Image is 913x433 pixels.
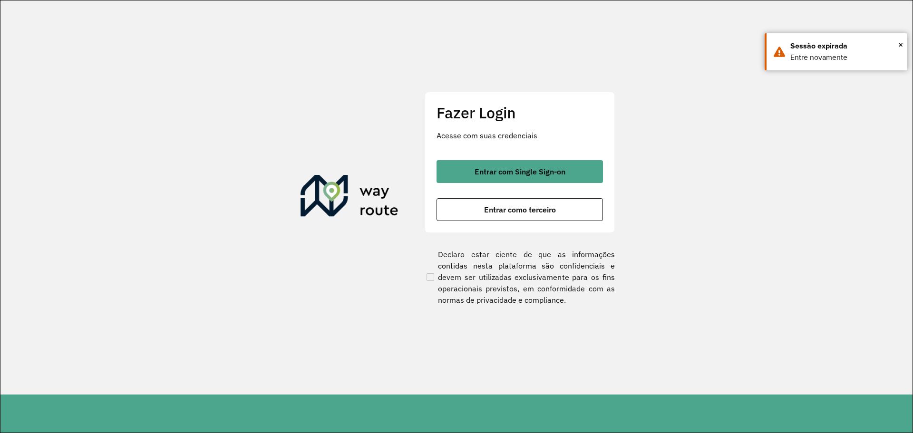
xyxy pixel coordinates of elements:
div: Entre novamente [790,52,900,63]
img: Roteirizador AmbevTech [301,175,398,221]
button: Close [898,38,903,52]
span: Entrar com Single Sign-on [475,168,565,175]
h2: Fazer Login [437,104,603,122]
div: Sessão expirada [790,40,900,52]
p: Acesse com suas credenciais [437,130,603,141]
span: × [898,38,903,52]
span: Entrar como terceiro [484,206,556,213]
label: Declaro estar ciente de que as informações contidas nesta plataforma são confidenciais e devem se... [425,249,615,306]
button: button [437,160,603,183]
button: button [437,198,603,221]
